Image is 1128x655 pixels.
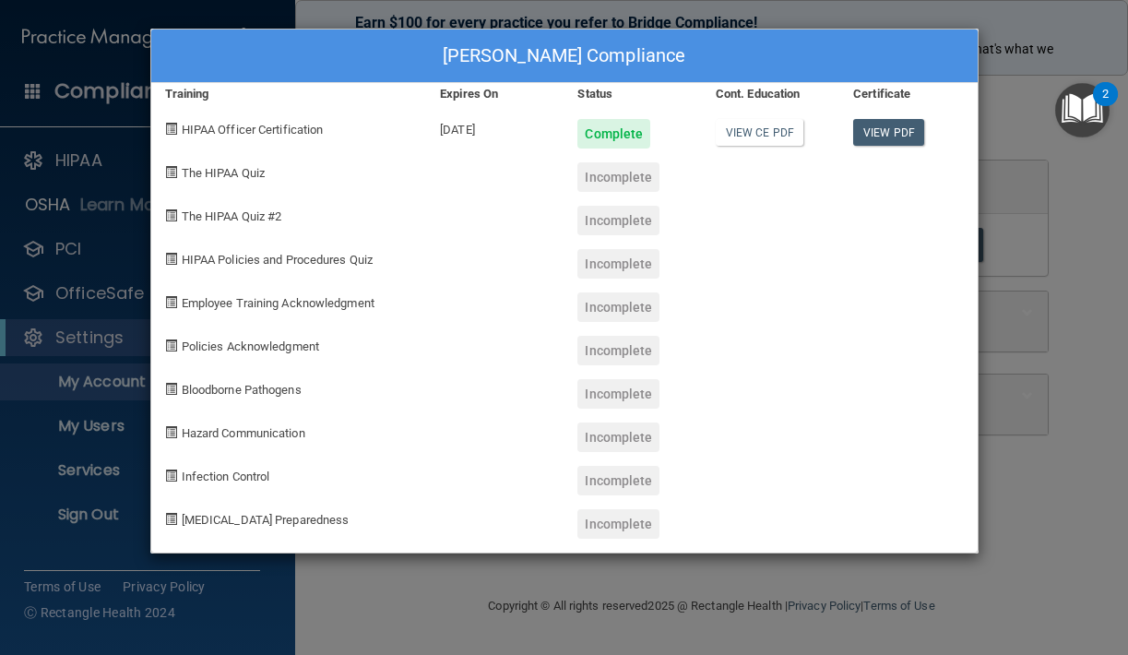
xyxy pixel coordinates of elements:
div: 2 [1102,94,1109,118]
span: The HIPAA Quiz [182,166,265,180]
div: Incomplete [577,336,659,365]
div: Expires On [426,83,564,105]
div: Status [564,83,701,105]
div: Incomplete [577,249,659,279]
button: Open Resource Center, 2 new notifications [1055,83,1110,137]
div: Incomplete [577,206,659,235]
span: Bloodborne Pathogens [182,383,302,397]
span: HIPAA Policies and Procedures Quiz [182,253,373,267]
a: View PDF [853,119,924,146]
div: [DATE] [426,105,564,149]
div: Incomplete [577,379,659,409]
span: [MEDICAL_DATA] Preparedness [182,513,350,527]
div: [PERSON_NAME] Compliance [151,30,978,83]
span: Infection Control [182,470,270,483]
span: Policies Acknowledgment [182,339,319,353]
span: Employee Training Acknowledgment [182,296,374,310]
a: View CE PDF [716,119,803,146]
div: Incomplete [577,162,659,192]
div: Complete [577,119,650,149]
div: Training [151,83,427,105]
div: Incomplete [577,292,659,322]
div: Cont. Education [702,83,839,105]
div: Incomplete [577,509,659,539]
div: Incomplete [577,466,659,495]
span: The HIPAA Quiz #2 [182,209,282,223]
div: Incomplete [577,423,659,452]
span: HIPAA Officer Certification [182,123,324,137]
span: Hazard Communication [182,426,305,440]
div: Certificate [839,83,977,105]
